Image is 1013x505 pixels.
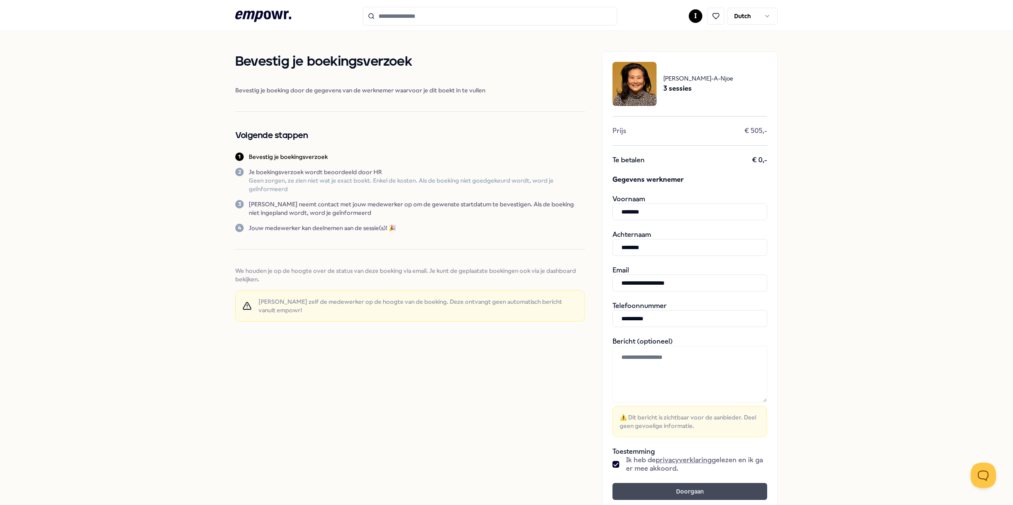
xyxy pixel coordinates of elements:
[612,483,767,500] button: Doorgaan
[612,447,767,473] div: Toestemming
[259,297,578,314] span: [PERSON_NAME] zelf de medewerker op de hoogte van de boeking. Deze ontvangt geen automatisch beri...
[612,337,767,437] div: Bericht (optioneel)
[663,74,733,83] span: [PERSON_NAME]-A-Njoe
[612,127,626,135] span: Prijs
[744,127,767,135] span: € 505,-
[689,9,702,23] button: I
[612,266,767,291] div: Email
[235,51,585,72] h1: Bevestig je boekingsverzoek
[663,83,733,94] span: 3 sessies
[249,200,585,217] p: [PERSON_NAME] neemt contact met jouw medewerker op om de gewenste startdatum te bevestigen. Als d...
[235,224,244,232] div: 4
[249,153,328,161] p: Bevestig je boekingsverzoek
[235,86,585,94] span: Bevestig je boeking door de gegevens van de werknemer waarvoor je dit boekt in te vullen
[249,168,585,176] p: Je boekingsverzoek wordt beoordeeld door HR
[620,413,760,430] span: ⚠️ Dit bericht is zichtbaar voor de aanbieder. Deel geen gevoelige informatie.
[235,129,585,142] h2: Volgende stappen
[363,7,617,25] input: Search for products, categories or subcategories
[612,230,767,256] div: Achternaam
[656,456,712,464] a: privacyverklaring
[612,62,657,106] img: package image
[612,302,767,327] div: Telefoonnummer
[612,156,645,164] span: Te betalen
[626,456,767,473] span: Ik heb de gelezen en ik ga er mee akkoord.
[249,224,396,232] p: Jouw medewerker kan deelnemen aan de sessie(s)! 🎉
[235,153,244,161] div: 1
[612,175,767,185] span: Gegevens werknemer
[235,266,585,283] span: We houden je op de hoogte over de status van deze boeking via email. Je kunt de geplaatste boekin...
[612,195,767,220] div: Voornaam
[971,463,996,488] iframe: Help Scout Beacon - Open
[752,156,767,164] span: € 0,-
[235,168,244,176] div: 2
[249,176,585,193] p: Geen zorgen, ze zien niet wat je exact boekt. Enkel de kosten. Als de boeking niet goedgekeurd wo...
[235,200,244,208] div: 3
